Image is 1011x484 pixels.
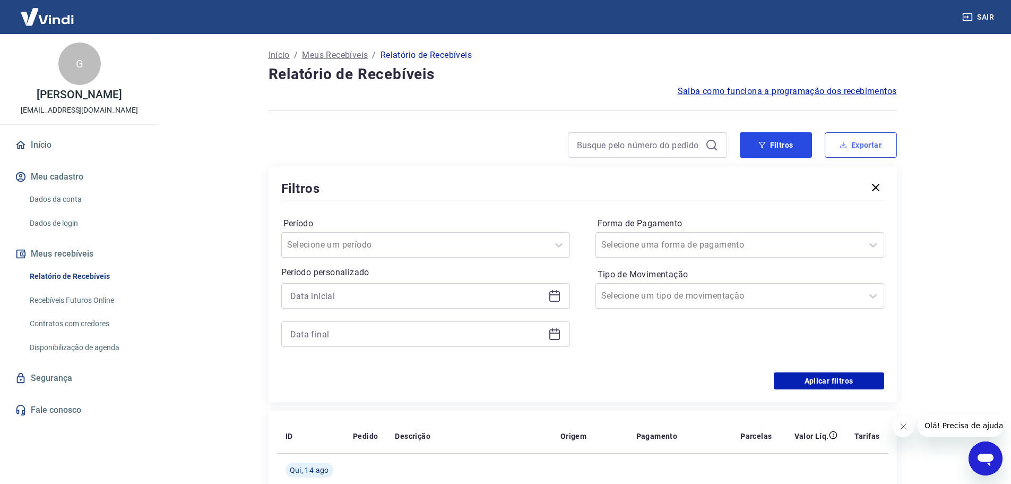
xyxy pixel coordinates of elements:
[13,367,146,390] a: Segurança
[21,105,138,116] p: [EMAIL_ADDRESS][DOMAIN_NAME]
[25,213,146,234] a: Dados de login
[302,49,368,62] a: Meus Recebíveis
[740,431,772,441] p: Parcelas
[294,49,298,62] p: /
[740,132,812,158] button: Filtros
[395,431,430,441] p: Descrição
[825,132,897,158] button: Exportar
[25,290,146,311] a: Recebíveis Futuros Online
[281,266,570,279] p: Período personalizado
[893,416,914,437] iframe: Fechar mensagem
[13,1,82,33] img: Vindi
[283,217,568,230] label: Período
[918,414,1003,437] iframe: Mensagem da empresa
[854,431,880,441] p: Tarifas
[372,49,376,62] p: /
[269,49,290,62] a: Início
[353,431,378,441] p: Pedido
[560,431,586,441] p: Origem
[678,85,897,98] a: Saiba como funciona a programação dos recebimentos
[269,64,897,85] h4: Relatório de Recebíveis
[13,398,146,422] a: Fale conosco
[290,326,544,342] input: Data final
[25,337,146,359] a: Disponibilização de agenda
[598,217,882,230] label: Forma de Pagamento
[598,268,882,281] label: Tipo de Movimentação
[636,431,678,441] p: Pagamento
[6,7,89,16] span: Olá! Precisa de ajuda?
[13,242,146,266] button: Meus recebíveis
[290,288,544,304] input: Data inicial
[794,431,829,441] p: Valor Líq.
[13,165,146,189] button: Meu cadastro
[290,465,329,475] span: Qui, 14 ago
[281,180,321,197] h5: Filtros
[25,266,146,287] a: Relatório de Recebíveis
[969,441,1003,475] iframe: Botão para abrir a janela de mensagens
[13,133,146,157] a: Início
[577,137,701,153] input: Busque pelo número do pedido
[25,189,146,210] a: Dados da conta
[286,431,293,441] p: ID
[960,7,998,27] button: Sair
[58,43,101,85] div: G
[381,49,472,62] p: Relatório de Recebíveis
[25,313,146,335] a: Contratos com credores
[774,372,884,389] button: Aplicar filtros
[37,89,122,100] p: [PERSON_NAME]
